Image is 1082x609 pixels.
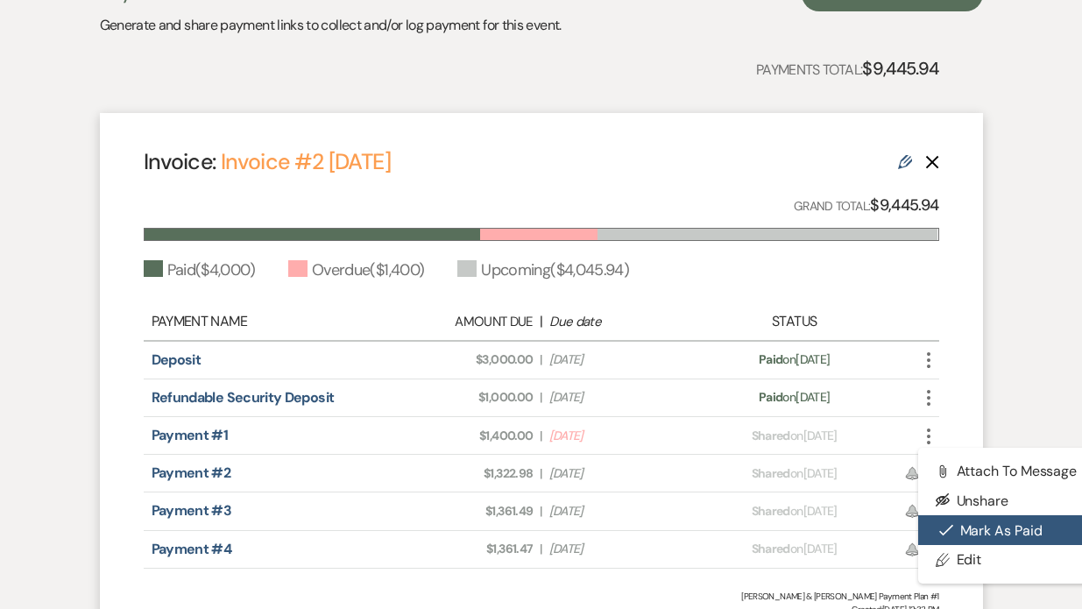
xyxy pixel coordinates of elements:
[144,258,255,282] div: Paid ( $4,000 )
[549,502,688,520] span: [DATE]
[394,502,533,520] span: $1,361.49
[752,428,790,443] span: Shared
[394,540,533,558] span: $1,361.47
[457,258,629,282] div: Upcoming ( $4,045.94 )
[152,426,229,444] a: Payment #1
[540,464,541,483] span: |
[759,351,782,367] span: Paid
[152,388,335,407] a: Refundable Security Deposit
[549,427,688,445] span: [DATE]
[540,351,541,369] span: |
[100,14,562,37] p: Generate and share payment links to collect and/or log payment for this event.
[394,312,533,332] div: Amount Due
[288,258,424,282] div: Overdue ( $1,400 )
[152,311,385,332] div: Payment Name
[540,388,541,407] span: |
[752,541,790,556] span: Shared
[752,503,790,519] span: Shared
[144,146,391,177] h4: Invoice:
[697,388,891,407] div: on [DATE]
[697,502,891,520] div: on [DATE]
[152,464,231,482] a: Payment #2
[152,501,232,520] a: Payment #3
[152,351,202,369] a: Deposit
[759,389,782,405] span: Paid
[394,427,533,445] span: $1,400.00
[697,311,891,332] div: Status
[549,312,688,332] div: Due date
[549,388,688,407] span: [DATE]
[697,464,891,483] div: on [DATE]
[144,590,939,603] div: [PERSON_NAME] & [PERSON_NAME] Payment Plan #1
[394,351,533,369] span: $3,000.00
[862,57,938,80] strong: $9,445.94
[756,54,939,82] p: Payments Total:
[540,427,541,445] span: |
[752,465,790,481] span: Shared
[540,502,541,520] span: |
[549,464,688,483] span: [DATE]
[394,388,533,407] span: $1,000.00
[697,351,891,369] div: on [DATE]
[152,540,232,558] a: Payment #4
[549,540,688,558] span: [DATE]
[394,464,533,483] span: $1,322.98
[697,427,891,445] div: on [DATE]
[221,147,391,176] a: Invoice #2 [DATE]
[697,540,891,558] div: on [DATE]
[794,193,939,218] p: Grand Total:
[870,195,938,216] strong: $9,445.94
[549,351,688,369] span: [DATE]
[385,311,697,332] div: |
[540,540,541,558] span: |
